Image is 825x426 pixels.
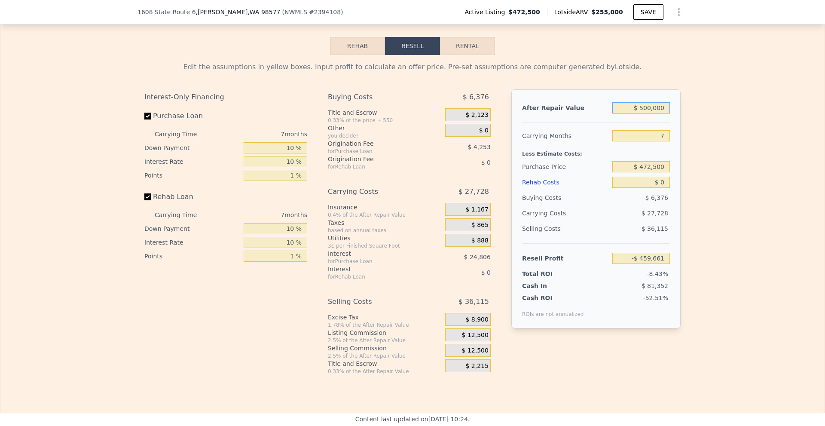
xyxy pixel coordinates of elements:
[464,8,508,16] span: Active Listing
[479,127,489,135] span: $ 0
[471,237,489,245] span: $ 888
[309,9,341,15] span: # 2394108
[328,132,442,139] div: you decide!
[144,108,240,124] label: Purchase Loan
[144,155,240,169] div: Interest Rate
[328,344,442,352] div: Selling Commission
[508,8,540,16] span: $472,500
[155,127,211,141] div: Carrying Time
[458,184,489,199] span: $ 27,728
[328,89,424,105] div: Buying Costs
[463,89,489,105] span: $ 6,376
[196,8,281,16] span: , [PERSON_NAME]
[670,3,687,21] button: Show Options
[440,37,495,55] button: Rental
[328,117,442,124] div: 0.33% of the price + 550
[591,9,623,15] span: $255,000
[144,169,240,182] div: Points
[522,144,670,159] div: Less Estimate Costs:
[214,127,307,141] div: 7 months
[330,37,385,55] button: Rehab
[328,273,424,280] div: for Rehab Loan
[328,242,442,249] div: 3¢ per Finished Square Foot
[522,270,576,278] div: Total ROI
[137,8,196,16] span: 1608 State Route 6
[144,222,240,236] div: Down Payment
[642,210,668,217] span: $ 27,728
[328,211,442,218] div: 0.4% of the After Repair Value
[328,155,424,163] div: Origination Fee
[328,368,442,375] div: 0.33% of the After Repair Value
[522,282,576,290] div: Cash In
[522,294,584,302] div: Cash ROI
[554,8,591,16] span: Lotside ARV
[464,254,491,261] span: $ 24,806
[645,194,668,201] span: $ 6,376
[328,163,424,170] div: for Rehab Loan
[328,265,424,273] div: Interest
[522,221,609,236] div: Selling Costs
[633,4,663,20] button: SAVE
[328,352,442,359] div: 2.5% of the After Repair Value
[522,251,609,266] div: Resell Profit
[465,111,488,119] span: $ 2,123
[522,175,609,190] div: Rehab Costs
[144,89,307,105] div: Interest-Only Financing
[328,249,424,258] div: Interest
[471,221,489,229] span: $ 865
[385,37,440,55] button: Resell
[647,270,668,277] span: -8.43%
[643,294,668,301] span: -52.51%
[328,294,424,310] div: Selling Costs
[465,206,488,214] span: $ 1,167
[522,205,576,221] div: Carrying Costs
[481,269,491,276] span: $ 0
[144,113,151,120] input: Purchase Loan
[328,139,424,148] div: Origination Fee
[144,62,681,72] div: Edit the assumptions in yellow boxes. Input profit to calculate an offer price. Pre-set assumptio...
[458,294,489,310] span: $ 36,115
[462,347,489,355] span: $ 12,500
[328,108,442,117] div: Title and Escrow
[144,141,240,155] div: Down Payment
[328,148,424,155] div: for Purchase Loan
[481,159,491,166] span: $ 0
[328,337,442,344] div: 2.5% of the After Repair Value
[284,9,307,15] span: NWMLS
[642,225,668,232] span: $ 36,115
[328,227,442,234] div: based on annual taxes
[522,128,609,144] div: Carrying Months
[328,313,442,322] div: Excise Tax
[522,302,584,318] div: ROIs are not annualized
[522,159,609,175] div: Purchase Price
[144,249,240,263] div: Points
[328,258,424,265] div: for Purchase Loan
[522,100,609,116] div: After Repair Value
[642,282,668,289] span: $ 81,352
[328,234,442,242] div: Utilities
[465,362,488,370] span: $ 2,215
[522,190,609,205] div: Buying Costs
[144,236,240,249] div: Interest Rate
[328,328,442,337] div: Listing Commission
[465,316,488,324] span: $ 8,900
[328,322,442,328] div: 1.78% of the After Repair Value
[247,9,280,15] span: , WA 98577
[328,184,424,199] div: Carrying Costs
[144,189,240,205] label: Rehab Loan
[467,144,490,150] span: $ 4,253
[328,124,442,132] div: Other
[328,218,442,227] div: Taxes
[155,208,211,222] div: Carrying Time
[214,208,307,222] div: 7 months
[282,8,343,16] div: ( )
[144,193,151,200] input: Rehab Loan
[462,331,489,339] span: $ 12,500
[328,359,442,368] div: Title and Escrow
[328,203,442,211] div: Insurance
